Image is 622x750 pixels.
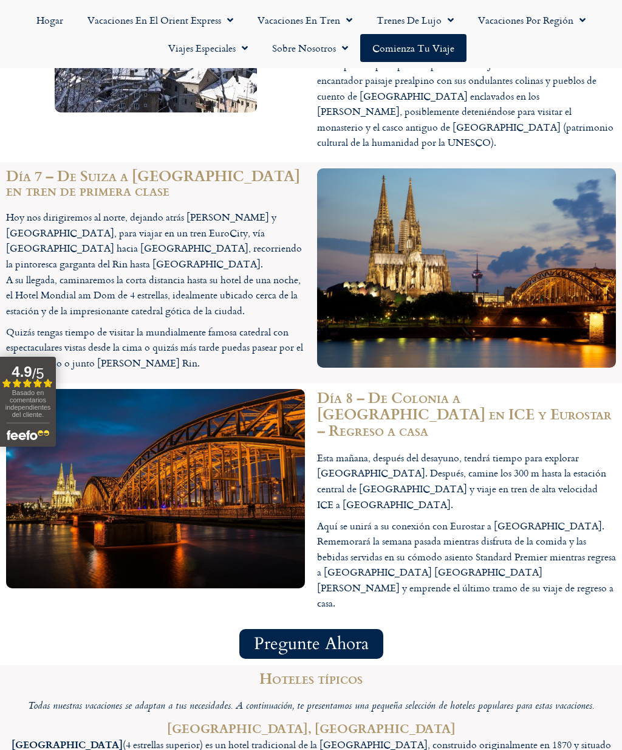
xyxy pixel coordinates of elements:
[259,667,363,689] font: Hoteles típicos
[6,210,302,271] font: Hoy nos dirigiremos al norte, dejando atrás [PERSON_NAME] y [GEOGRAPHIC_DATA], para viajar en un ...
[167,719,456,737] font: [GEOGRAPHIC_DATA], [GEOGRAPHIC_DATA]
[364,6,466,34] a: Trenes de lujo
[317,450,606,512] font: Esta mañana, después del desayuno, tendrá tiempo para explorar [GEOGRAPHIC_DATA]. Después, camine...
[168,41,236,55] font: Viajes especiales
[254,632,369,655] font: Pregunte ahora
[24,6,75,34] a: Hogar
[478,13,573,27] font: Vacaciones por región
[245,6,364,34] a: Vacaciones en tren
[6,165,300,201] font: Día 7 – De Suiza a [GEOGRAPHIC_DATA] en tren de primera clase
[260,34,360,62] a: Sobre nosotros
[239,629,383,659] a: Pregunte ahora
[75,6,245,34] a: Vacaciones en el Orient Express
[28,698,594,715] font: Todas nuestras vacaciones se adaptan a tus necesidades. A continuación, te presentamos una pequeñ...
[156,34,260,62] a: Viajes especiales
[377,13,442,27] font: Trenes de lujo
[317,387,612,441] font: Día 8 – De Colonia a [GEOGRAPHIC_DATA] en ICE y Eurostar – Regreso a casa
[272,41,336,55] font: Sobre nosotros
[317,518,616,611] font: Aquí se unirá a su conexión con Eurostar a [GEOGRAPHIC_DATA]. Rememorará la semana pasada mientra...
[6,272,301,318] font: A su llegada, caminaremos la corta distancia hasta su hotel de una noche, el Hotel Mondial am Dom...
[87,13,221,27] font: Vacaciones en el Orient Express
[6,325,303,370] font: Quizás tengas tiempo de visitar la mundialmente famosa catedral con espectaculares vistas desde l...
[360,34,466,62] a: Comienza tu viaje
[317,26,613,150] font: Para disfrutar de unas vistas diferentes, puede viajar hacia el este hasta el hermoso lago [PERSO...
[6,6,616,62] nav: Menú
[36,13,63,27] font: Hogar
[372,41,454,55] font: Comienza tu viaje
[258,13,340,27] font: Vacaciones en tren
